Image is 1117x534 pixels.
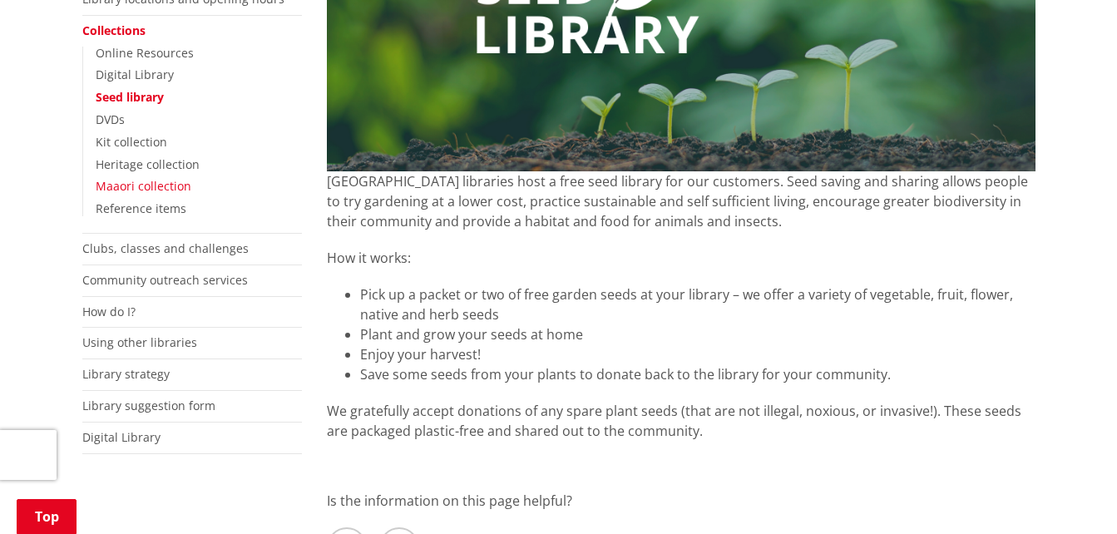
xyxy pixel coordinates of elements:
li: Pick up a packet or two of free garden seeds at your library – we offer a variety of vegetable, f... [360,284,1035,324]
li: Plant and grow your seeds at home [360,324,1035,344]
a: Digital Library [82,429,161,445]
p: [GEOGRAPHIC_DATA] libraries host a free seed library for our customers. Seed saving and sharing a... [327,171,1035,231]
iframe: Messenger Launcher [1040,464,1100,524]
p: Is the information on this page helpful? [327,491,1035,511]
a: Collections [82,22,146,38]
a: Community outreach services [82,272,248,288]
a: Library strategy [82,366,170,382]
a: Using other libraries [82,334,197,350]
p: How it works: [327,248,1035,268]
a: Reference items [96,200,186,216]
a: Library suggestion form [82,398,215,413]
a: Heritage collection [96,156,200,172]
li: Enjoy your harvest! [360,344,1035,364]
a: Maaori collection [96,178,191,194]
a: Clubs, classes and challenges [82,240,249,256]
a: DVDs [96,111,125,127]
p: We gratefully accept donations of any spare plant seeds (that are not illegal, noxious, or invasi... [327,401,1035,441]
a: How do I? [82,304,136,319]
a: Seed library [96,89,164,105]
li: Save some seeds from your plants to donate back to the library for your community. [360,364,1035,384]
a: Top [17,499,77,534]
a: Online Resources [96,45,194,61]
a: Kit collection [96,134,167,150]
a: Digital Library [96,67,174,82]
